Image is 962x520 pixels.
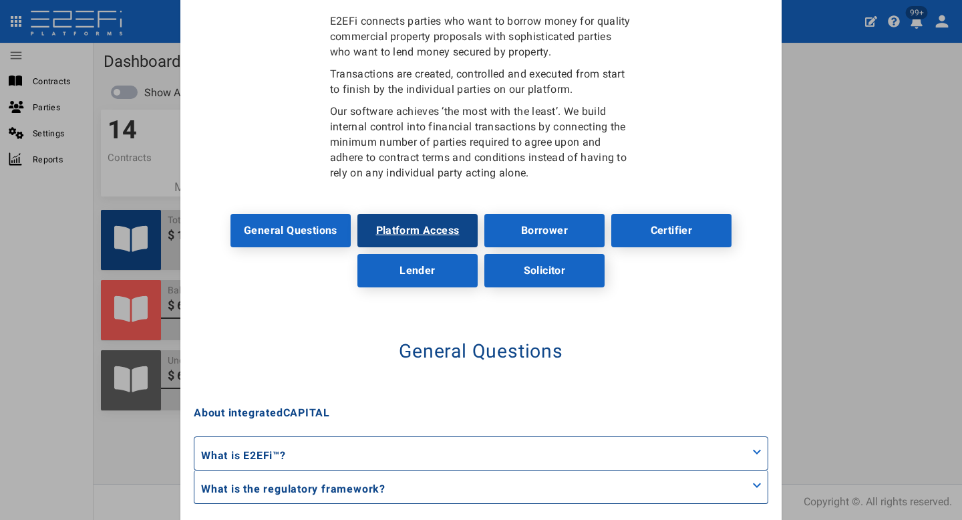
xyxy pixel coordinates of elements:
[357,214,478,247] a: Platform Access
[330,104,632,180] p: Our software achieves ‘the most with the least’. We build internal control into financial transac...
[753,448,761,456] img: arrow.svg
[201,481,385,497] p: What is the regulatory framework?
[330,13,632,59] p: E2EFi connects parties who want to borrow money for quality commercial property proposals with so...
[484,254,605,287] a: Solicitor
[201,448,286,463] p: What is E2EFi™?
[330,66,632,97] p: Transactions are created, controlled and executed from start to finish by the individual parties ...
[357,254,478,287] a: Lender
[230,214,351,247] a: General Questions
[611,214,732,247] a: Certifier
[190,332,772,372] div: General Questions
[484,214,605,247] a: Borrower
[753,481,761,489] img: arrow.svg
[194,405,768,420] div: About integratedCAPITAL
